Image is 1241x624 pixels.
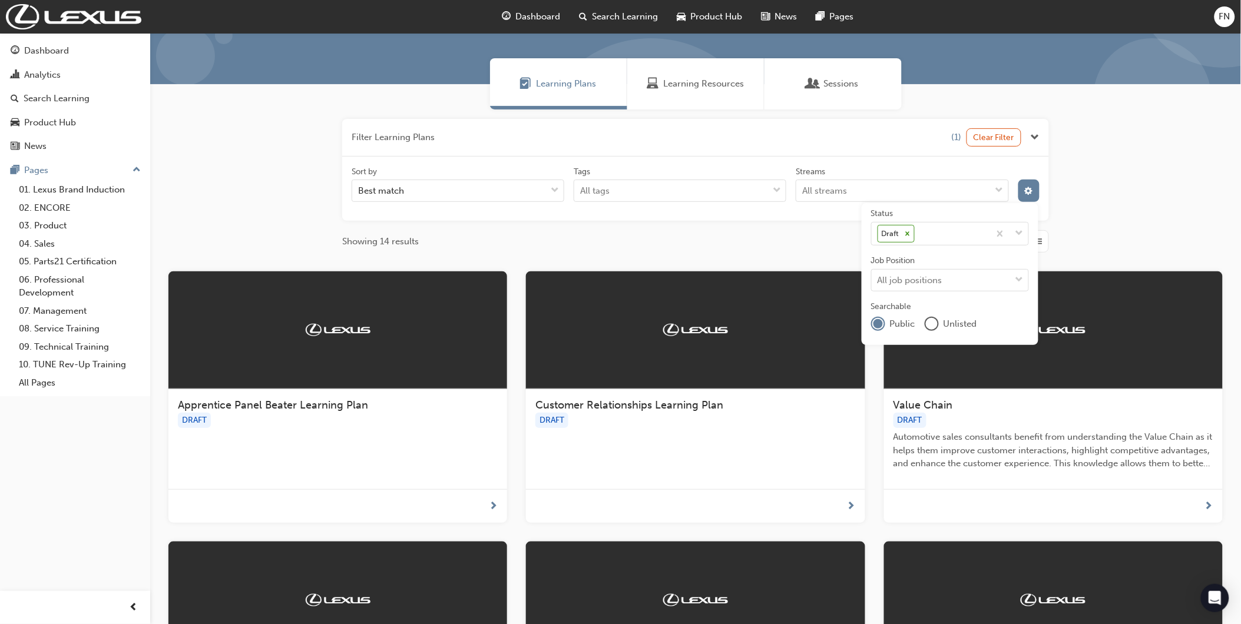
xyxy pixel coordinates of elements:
span: news-icon [762,9,770,24]
div: Dashboard [24,44,69,58]
div: Streams [796,166,825,178]
a: news-iconNews [752,5,807,29]
span: down-icon [551,183,559,198]
span: Learning Plans [520,77,532,91]
a: Learning ResourcesLearning Resources [627,58,765,109]
a: Learning PlansLearning Plans [490,58,627,109]
span: next-icon [847,499,856,514]
a: Search Learning [5,88,145,109]
div: Sort by [352,166,377,178]
span: pages-icon [11,165,19,176]
a: TrakApprentice Panel Beater Learning PlanDRAFT [168,271,507,523]
span: News [775,10,797,24]
span: Product Hub [691,10,743,24]
span: Sessions [808,77,819,91]
div: Analytics [24,68,61,82]
span: news-icon [11,141,19,152]
span: up-icon [133,162,141,178]
a: car-iconProduct Hub [668,5,752,29]
button: cog-icon [1018,180,1040,202]
span: down-icon [995,183,1004,198]
img: Trak [663,594,728,606]
span: FN [1219,10,1230,24]
button: Pages [5,160,145,181]
span: next-icon [1204,499,1213,514]
a: All Pages [14,374,145,392]
span: Search Learning [593,10,658,24]
a: Trak [6,4,141,29]
div: Open Intercom Messenger [1201,584,1229,612]
span: Apprentice Panel Beater Learning Plan [178,399,368,411]
span: Customer Relationships Learning Plan [535,399,723,411]
span: search-icon [580,9,588,24]
span: down-icon [1015,226,1024,241]
span: Pages [830,10,854,24]
span: cog-icon [1025,187,1033,197]
div: DRAFT [893,413,926,429]
div: Searchable [871,301,912,313]
a: guage-iconDashboard [493,5,570,29]
span: Learning Plans [537,77,597,91]
span: Value Chain [893,399,953,411]
a: 07. Management [14,302,145,320]
img: Trak [306,594,370,606]
span: guage-icon [502,9,511,24]
span: Showing 14 results [342,235,419,248]
label: tagOptions [574,166,786,203]
a: 04. Sales [14,235,145,253]
a: 05. Parts21 Certification [14,253,145,271]
a: 06. Professional Development [14,271,145,302]
span: Automotive sales consultants benefit from understanding the Value Chain as it helps them improve ... [893,430,1213,470]
button: Clear Filter [967,128,1022,147]
img: Trak [1021,594,1086,606]
a: 09. Technical Training [14,338,145,356]
span: Unlisted [944,317,977,331]
img: Trak [1021,324,1086,336]
span: car-icon [677,9,686,24]
div: DRAFT [178,413,211,429]
span: down-icon [1015,273,1024,288]
span: chart-icon [11,70,19,81]
a: Product Hub [5,112,145,134]
a: 03. Product [14,217,145,235]
a: pages-iconPages [807,5,863,29]
div: Product Hub [24,116,76,130]
button: FN [1214,6,1235,27]
span: pages-icon [816,9,825,24]
div: News [24,140,47,153]
a: search-iconSearch Learning [570,5,668,29]
span: Learning Resources [647,77,658,91]
div: unlistedOption [925,317,939,331]
div: DRAFT [535,413,568,429]
span: down-icon [773,183,781,198]
span: search-icon [11,94,19,104]
div: All tags [580,184,610,198]
a: 01. Lexus Brand Induction [14,181,145,199]
img: Trak [306,324,370,336]
span: car-icon [11,118,19,128]
a: 08. Service Training [14,320,145,338]
a: 10. TUNE Rev-Up Training [14,356,145,374]
span: next-icon [489,499,498,514]
img: Trak [663,324,728,336]
div: Job Position [871,255,915,267]
div: Best match [358,184,404,198]
a: News [5,135,145,157]
a: SessionsSessions [765,58,902,109]
a: TrakValue ChainDRAFTAutomotive sales consultants benefit from understanding the Value Chain as it... [884,271,1223,523]
span: Public [890,317,915,331]
div: Tags [574,166,590,178]
span: prev-icon [130,600,138,615]
button: Close the filter [1031,131,1040,144]
a: Dashboard [5,40,145,62]
span: guage-icon [11,46,19,57]
a: Analytics [5,64,145,86]
div: All streams [802,184,847,198]
span: Learning Resources [663,77,744,91]
span: Dashboard [516,10,561,24]
span: Sessions [824,77,859,91]
button: DashboardAnalyticsSearch LearningProduct HubNews [5,38,145,160]
div: Status [871,208,893,220]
